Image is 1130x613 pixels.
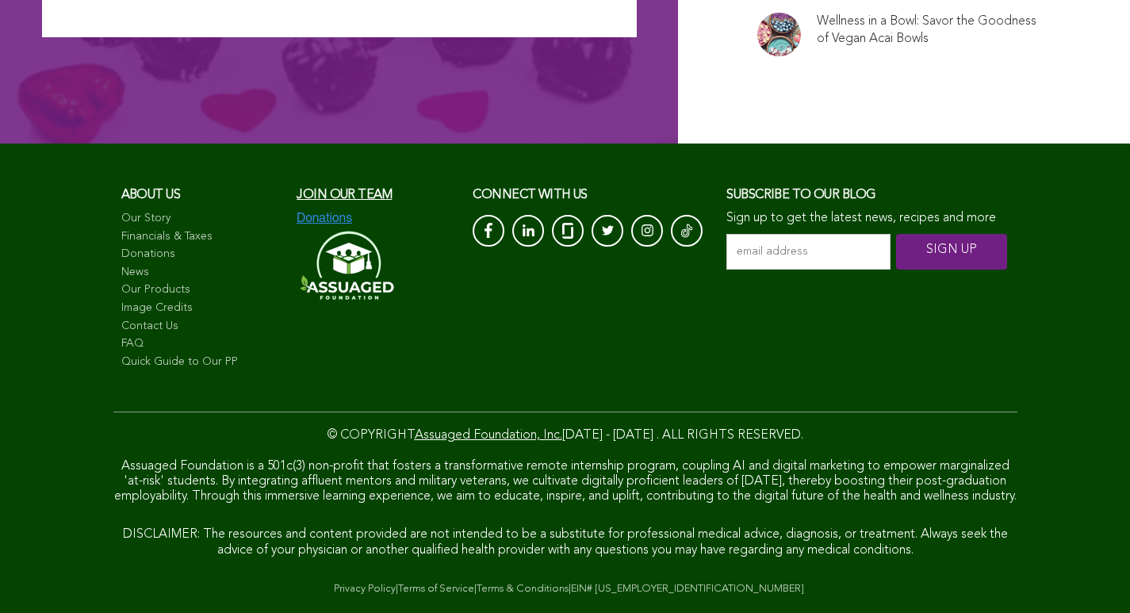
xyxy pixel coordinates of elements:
a: Join our team [297,189,392,201]
a: Assuaged Foundation, Inc. [415,429,562,442]
iframe: Chat Widget [1051,537,1130,613]
a: Our Story [121,211,282,227]
a: Quick Guide to Our PP [121,354,282,370]
p: Sign up to get the latest news, recipes and more [726,211,1009,226]
img: Tik-Tok-Icon [681,223,692,239]
a: FAQ [121,336,282,352]
img: Assuaged-Foundation-Logo-White [297,226,395,305]
a: News [121,265,282,281]
a: Terms & Conditions [477,584,569,594]
a: Donations [121,247,282,262]
a: Wellness in a Bowl: Savor the Goodness of Vegan Acai Bowls [817,13,1037,48]
span: DISCLAIMER: The resources and content provided are not intended to be a substitute for profession... [123,528,1008,556]
a: Contact Us [121,319,282,335]
span: Assuaged Foundation is a 501c(3) non-profit that fosters a transformative remote internship progr... [114,460,1017,503]
a: Terms of Service [398,584,474,594]
span: CONNECT with us [473,189,588,201]
a: Financials & Taxes [121,229,282,245]
span: © COPYRIGHT [DATE] - [DATE] . ALL RIGHTS RESERVED. [328,429,803,442]
img: Donations [297,211,352,225]
span: About us [121,189,181,201]
div: | | | [113,581,1017,597]
img: glassdoor_White [562,223,573,239]
a: EIN# [US_EMPLOYER_IDENTIFICATION_NUMBER] [571,584,804,594]
a: Image Credits [121,301,282,316]
a: Our Products [121,282,282,298]
h3: Subscribe to our blog [726,183,1009,207]
a: Privacy Policy [334,584,396,594]
input: email address [726,234,891,270]
input: SIGN UP [896,234,1007,270]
